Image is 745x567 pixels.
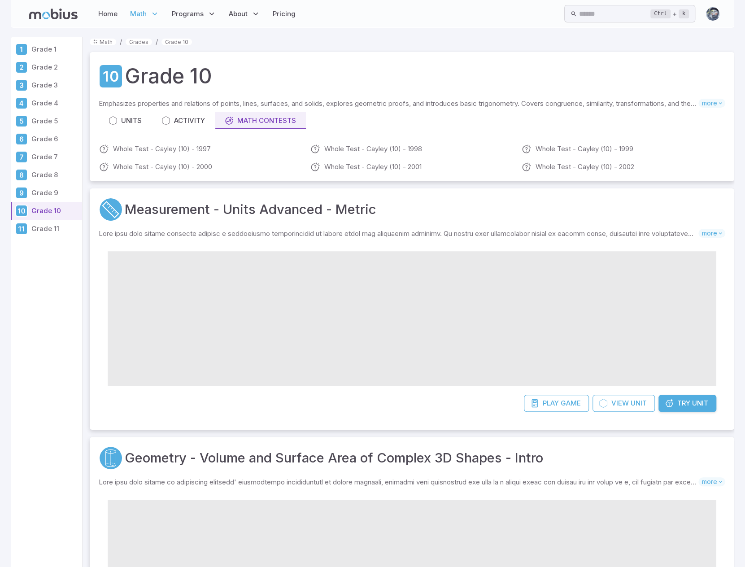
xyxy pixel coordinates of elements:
a: Grade 3 [11,76,82,94]
a: Grade 8 [11,166,82,184]
div: Grade 10 [15,205,28,217]
a: Pricing [270,4,298,24]
div: + [650,9,689,19]
p: Emphasizes properties and relations of points, lines, surfaces, and solids, explores geometric pr... [99,99,698,109]
a: Geometry 3D [99,446,123,470]
a: TryUnit [658,395,716,412]
p: Grade 5 [31,116,78,126]
a: Grade 9 [11,184,82,202]
p: Grade 10 [31,206,78,216]
h1: Grade 10 [125,61,212,92]
span: View [611,398,629,408]
div: Grade 9 [15,187,28,199]
a: Grade 4 [11,94,82,112]
kbd: Ctrl [650,9,671,18]
span: Try [677,398,690,408]
p: Grade 1 [31,44,78,54]
kbd: k [679,9,689,18]
p: Lore ipsu dolo sitame co adipiscing elitsedd' eiusmodtempo incididuntutl et dolore magnaali, enim... [99,477,698,487]
li: / [120,37,122,47]
a: Whole Test - Cayley (10) - 2002 [521,161,725,172]
a: Whole Test - Cayley (10) - 1998 [310,144,514,154]
div: Grade 5 [15,115,28,127]
p: Grade 6 [31,134,78,144]
p: Grade 4 [31,98,78,108]
p: Lore ipsu dolo sitame consecte adipisc e seddoeiusmo temporincidid ut labore etdol mag aliquaenim... [99,229,698,239]
span: Game [561,398,581,408]
a: Grade 10 [11,202,82,220]
a: Grade 5 [11,112,82,130]
a: Grade 10 [161,39,192,45]
a: Whole Test - Cayley (10) - 1999 [521,144,725,154]
span: Unit [631,398,647,408]
p: Grade 7 [31,152,78,162]
a: Measurement - Units Advanced - Metric [125,200,376,219]
span: About [229,9,248,19]
div: Grade 7 [15,151,28,163]
a: Geometry - Volume and Surface Area of Complex 3D Shapes - Intro [125,448,543,468]
a: Grade 6 [11,130,82,148]
a: Whole Test - Cayley (10) - 2001 [310,161,514,172]
div: Grade 3 [15,79,28,92]
a: Grade 7 [11,148,82,166]
a: Grade 10 [99,64,123,88]
span: Unit [692,398,708,408]
div: Activity [161,116,205,126]
a: Whole Test - Cayley (10) - 2000 [99,161,303,172]
nav: breadcrumb [90,37,734,47]
span: Math [130,9,147,19]
a: Grade 2 [11,58,82,76]
a: Grade 11 [11,220,82,238]
div: Grade 8 [15,169,28,181]
p: Grade 8 [31,170,78,180]
a: Metric Units [99,197,123,222]
p: Grade 3 [31,80,78,90]
div: Grade 11 [15,222,28,235]
span: Play [543,398,559,408]
a: Whole Test - Cayley (10) - 1997 [99,144,303,154]
span: Programs [172,9,204,19]
p: Grade 2 [31,62,78,72]
a: ViewUnit [593,395,655,412]
div: Grade 6 [15,133,28,145]
a: Math [90,39,116,45]
p: Grade 11 [31,224,78,234]
a: Grades [126,39,152,45]
div: Grade 4 [15,97,28,109]
a: Grade 1 [11,40,82,58]
li: / [156,37,158,47]
a: PlayGame [524,395,589,412]
a: Home [96,4,120,24]
div: Math Contests [225,116,296,126]
img: andrew.jpg [706,7,719,21]
div: Grade 1 [15,43,28,56]
div: Grade 2 [15,61,28,74]
p: Grade 9 [31,188,78,198]
div: Units [109,116,142,126]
